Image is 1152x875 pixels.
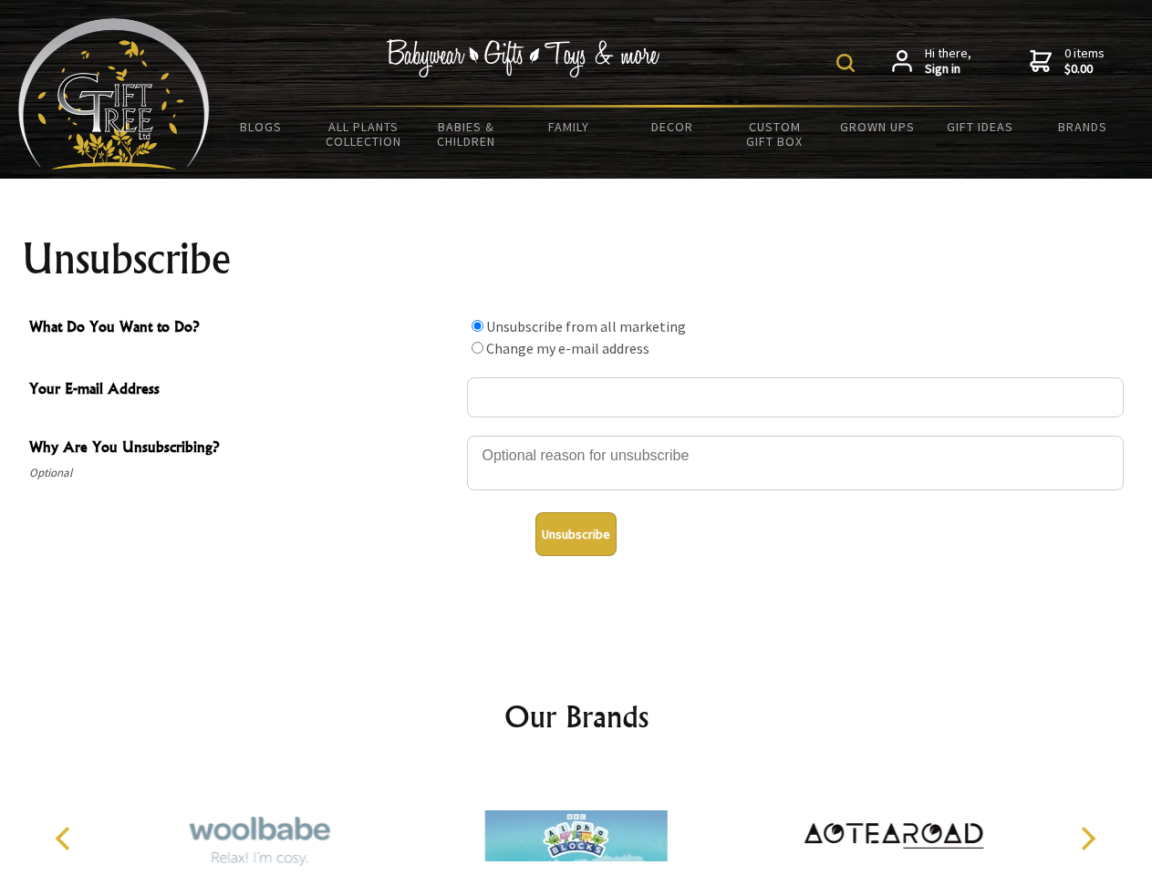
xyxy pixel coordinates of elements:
[210,108,313,146] a: BLOGS
[836,54,855,72] img: product search
[486,339,649,357] label: Change my e-mail address
[467,436,1124,490] textarea: Why Are You Unsubscribing?
[472,342,483,354] input: What Do You Want to Do?
[825,108,929,146] a: Grown Ups
[467,377,1124,417] input: Your E-mail Address
[1067,818,1107,859] button: Next
[22,237,1131,281] h1: Unsubscribe
[1064,45,1105,77] span: 0 items
[29,436,458,462] span: Why Are You Unsubscribing?
[723,108,826,160] a: Custom Gift Box
[472,320,483,332] input: What Do You Want to Do?
[36,695,1116,738] h2: Our Brands
[29,462,458,484] span: Optional
[1030,46,1105,77] a: 0 items$0.00
[46,818,86,859] button: Previous
[518,108,621,146] a: Family
[486,317,686,335] label: Unsubscribe from all marketing
[892,46,971,77] a: Hi there,Sign in
[925,61,971,77] strong: Sign in
[535,512,617,556] button: Unsubscribe
[313,108,416,160] a: All Plants Collection
[29,377,458,404] span: Your E-mail Address
[387,39,660,77] img: Babywear - Gifts - Toys & more
[29,315,458,342] span: What Do You Want to Do?
[620,108,723,146] a: Decor
[929,108,1032,146] a: Gift Ideas
[925,46,971,77] span: Hi there,
[1064,61,1105,77] strong: $0.00
[18,18,210,170] img: Babyware - Gifts - Toys and more...
[1032,108,1135,146] a: Brands
[415,108,518,160] a: Babies & Children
